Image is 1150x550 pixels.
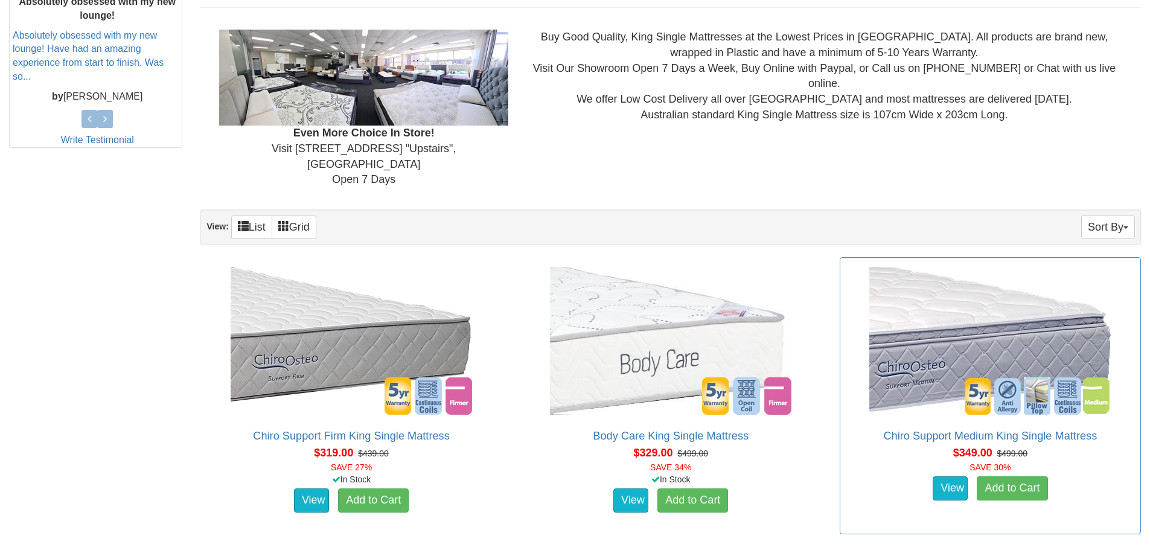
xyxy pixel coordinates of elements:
[206,222,228,231] strong: View:
[198,473,504,485] div: In Stock
[977,476,1047,500] a: Add to Cart
[677,449,708,458] del: $499.00
[866,264,1114,418] img: Chiro Support Medium King Single Mattress
[231,216,272,239] a: List
[358,449,389,458] del: $439.00
[657,488,728,513] a: Add to Cart
[933,476,968,500] a: View
[1081,216,1135,239] button: Sort By
[883,430,1097,442] a: Chiro Support Medium King Single Mattress
[970,462,1011,472] font: SAVE 30%
[314,447,353,459] span: $319.00
[518,473,824,485] div: In Stock
[13,30,164,82] a: Absolutely obsessed with my new lounge! Have had an amazing experience from start to finish. Was ...
[293,127,435,139] b: Even More Choice In Store!
[650,462,691,472] font: SAVE 34%
[272,216,316,239] a: Grid
[517,30,1131,123] div: Buy Good Quality, King Single Mattresses at the Lowest Prices in [GEOGRAPHIC_DATA]. All products ...
[953,447,992,459] span: $349.00
[253,430,449,442] a: Chiro Support Firm King Single Mattress
[613,488,648,513] a: View
[338,488,409,513] a: Add to Cart
[633,447,672,459] span: $329.00
[219,30,508,126] img: Showroom
[61,135,134,145] a: Write Testimonial
[52,91,63,101] b: by
[228,264,475,418] img: Chiro Support Firm King Single Mattress
[13,90,182,104] p: [PERSON_NAME]
[547,264,794,418] img: Body Care King Single Mattress
[331,462,372,472] font: SAVE 27%
[294,488,329,513] a: View
[210,30,517,188] div: Visit [STREET_ADDRESS] "Upstairs", [GEOGRAPHIC_DATA] Open 7 Days
[593,430,749,442] a: Body Care King Single Mattress
[997,449,1028,458] del: $499.00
